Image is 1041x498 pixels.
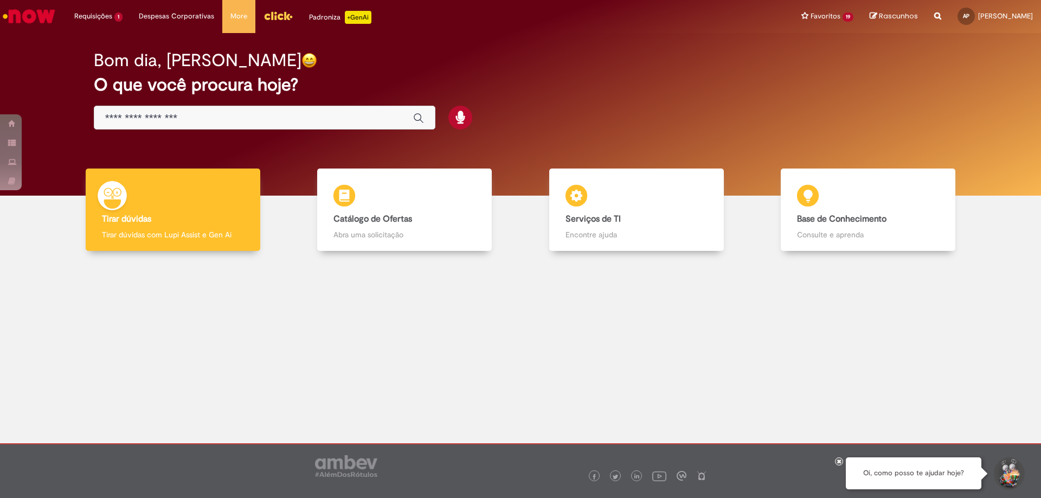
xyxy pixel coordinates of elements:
p: Encontre ajuda [566,229,708,240]
b: Tirar dúvidas [102,214,151,224]
img: logo_footer_twitter.png [613,474,618,480]
span: Rascunhos [879,11,918,21]
a: Rascunhos [870,11,918,22]
span: More [230,11,247,22]
b: Base de Conhecimento [797,214,886,224]
div: Padroniza [309,11,371,24]
button: Iniciar Conversa de Suporte [992,457,1025,490]
span: Despesas Corporativas [139,11,214,22]
img: click_logo_yellow_360x200.png [264,8,293,24]
img: logo_footer_linkedin.png [634,474,640,480]
div: Oi, como posso te ajudar hoje? [846,457,981,489]
span: [PERSON_NAME] [978,11,1033,21]
img: logo_footer_naosei.png [697,471,706,481]
span: 19 [843,12,853,22]
p: Abra uma solicitação [333,229,475,240]
img: ServiceNow [1,5,57,27]
p: Consulte e aprenda [797,229,939,240]
img: logo_footer_youtube.png [652,469,666,483]
span: Requisições [74,11,112,22]
a: Catálogo de Ofertas Abra uma solicitação [289,169,521,251]
img: logo_footer_ambev_rotulo_gray.png [315,455,377,477]
img: logo_footer_workplace.png [677,471,686,481]
b: Catálogo de Ofertas [333,214,412,224]
span: Favoritos [811,11,840,22]
b: Serviços de TI [566,214,621,224]
p: +GenAi [345,11,371,24]
span: 1 [114,12,123,22]
h2: O que você procura hoje? [94,75,948,94]
h2: Bom dia, [PERSON_NAME] [94,51,301,70]
img: logo_footer_facebook.png [592,474,597,480]
a: Tirar dúvidas Tirar dúvidas com Lupi Assist e Gen Ai [57,169,289,251]
a: Serviços de TI Encontre ajuda [520,169,753,251]
p: Tirar dúvidas com Lupi Assist e Gen Ai [102,229,244,240]
img: happy-face.png [301,53,317,68]
a: Base de Conhecimento Consulte e aprenda [753,169,985,251]
span: AP [963,12,969,20]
